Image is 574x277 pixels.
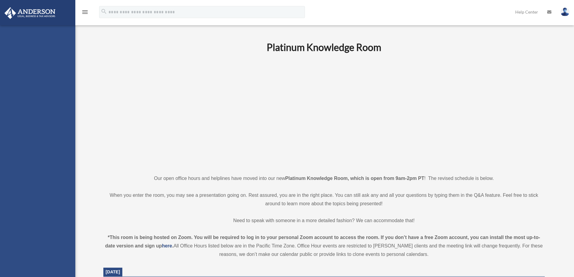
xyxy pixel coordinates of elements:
p: Our open office hours and helplines have moved into our new ! The revised schedule is below. [103,174,545,183]
strong: Platinum Knowledge Room, which is open from 9am-2pm PT [285,176,424,181]
strong: *This room is being hosted on Zoom. You will be required to log in to your personal Zoom account ... [105,235,540,248]
img: Anderson Advisors Platinum Portal [3,7,57,19]
b: Platinum Knowledge Room [267,41,381,53]
i: search [101,8,107,15]
p: Need to speak with someone in a more detailed fashion? We can accommodate that! [103,216,545,225]
i: menu [81,8,89,16]
p: When you enter the room, you may see a presentation going on. Rest assured, you are in the right ... [103,191,545,208]
strong: . [172,243,173,248]
iframe: 231110_Toby_KnowledgeRoom [234,61,414,163]
span: [DATE] [106,269,120,274]
div: All Office Hours listed below are in the Pacific Time Zone. Office Hour events are restricted to ... [103,233,545,259]
img: User Pic [560,8,569,16]
a: menu [81,11,89,16]
a: here [162,243,172,248]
